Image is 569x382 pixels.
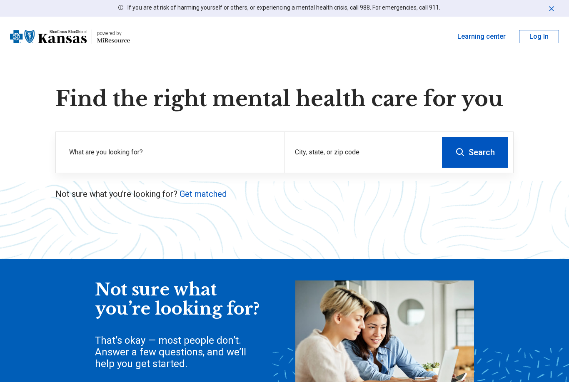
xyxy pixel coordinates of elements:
[55,87,514,112] h1: Find the right mental health care for you
[519,30,559,43] button: Log In
[55,188,514,200] p: Not sure what you’re looking for?
[10,27,130,47] a: Blue Cross Blue Shield Kansaspowered by
[95,335,262,370] div: That’s okay — most people don’t. Answer a few questions, and we’ll help you get started.
[69,147,275,157] label: What are you looking for?
[10,27,87,47] img: Blue Cross Blue Shield Kansas
[180,189,227,199] a: Get matched
[127,3,440,12] p: If you are at risk of harming yourself or others, or experiencing a mental health crisis, call 98...
[457,32,506,42] a: Learning center
[547,3,556,13] button: Dismiss
[97,30,130,37] div: powered by
[95,280,262,318] div: Not sure what you’re looking for?
[442,137,508,168] button: Search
